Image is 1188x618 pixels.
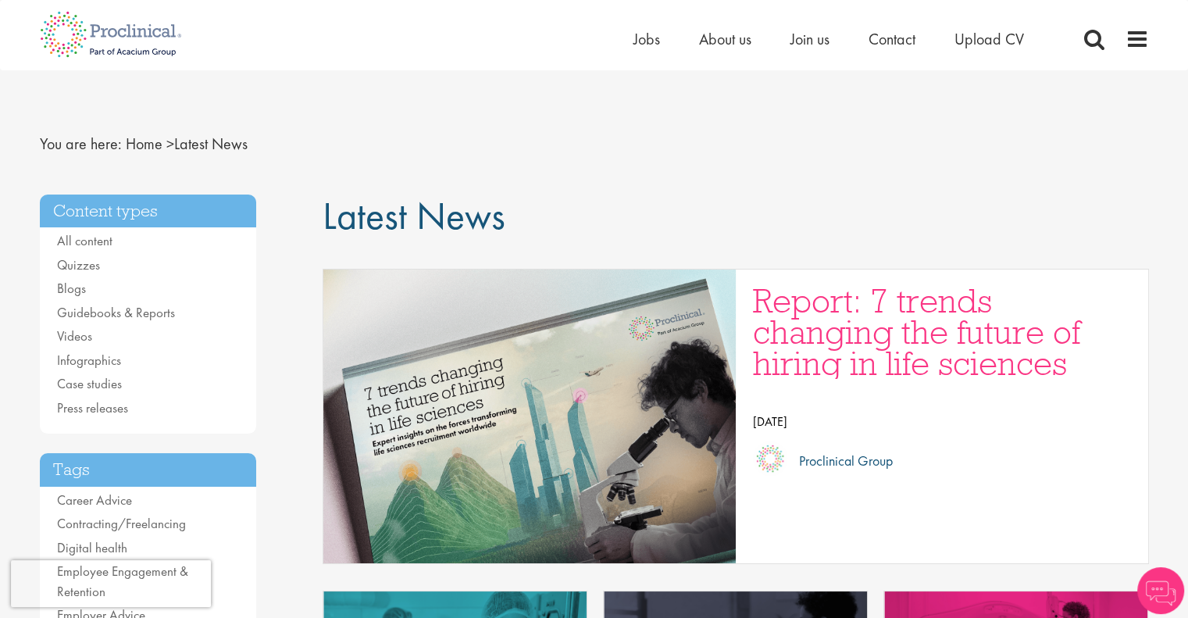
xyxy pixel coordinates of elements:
[57,399,128,416] a: Press releases
[323,270,736,563] a: Link to a post
[57,256,100,273] a: Quizzes
[787,449,893,473] p: Proclinical Group
[633,29,660,49] a: Jobs
[1137,567,1184,614] img: Chatbot
[57,539,127,556] a: Digital health
[57,515,186,532] a: Contracting/Freelancing
[166,134,174,154] span: >
[269,270,790,563] img: Proclinical: Life sciences hiring trends report 2025
[57,304,175,321] a: Guidebooks & Reports
[126,134,248,154] span: Latest News
[57,375,122,392] a: Case studies
[790,29,829,49] a: Join us
[753,410,1133,434] p: [DATE]
[57,352,121,369] a: Infographics
[323,191,505,241] span: Latest News
[57,280,86,297] a: Blogs
[126,134,162,154] a: breadcrumb link to Home
[40,195,257,228] h3: Content types
[753,441,787,476] img: Proclinical Group
[954,29,1024,49] a: Upload CV
[699,29,751,49] a: About us
[40,453,257,487] h3: Tags
[57,327,92,345] a: Videos
[40,134,122,154] span: You are here:
[57,232,112,249] a: All content
[869,29,915,49] a: Contact
[753,441,1133,480] a: Proclinical Group Proclinical Group
[11,560,211,607] iframe: reCAPTCHA
[753,285,1133,379] a: Report: 7 trends changing the future of hiring in life sciences
[57,491,132,509] a: Career Advice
